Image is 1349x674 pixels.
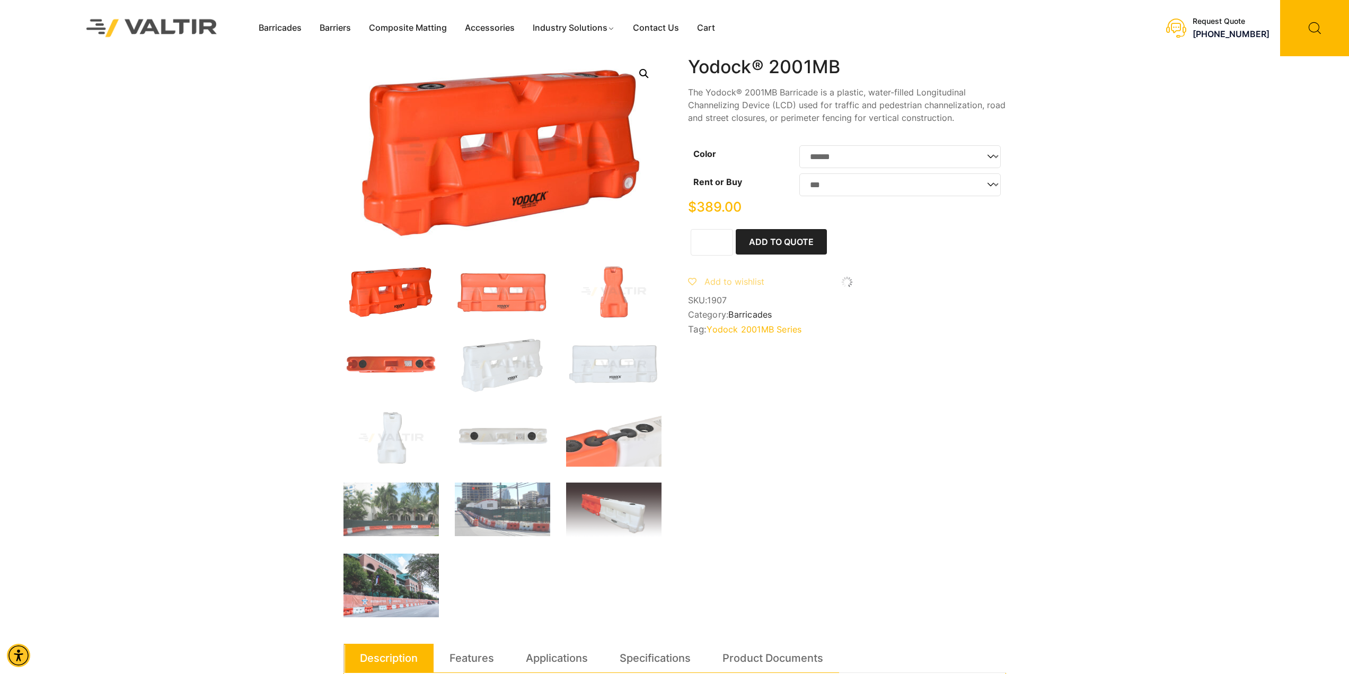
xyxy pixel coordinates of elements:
[566,263,662,320] img: An orange traffic cone with a wide base and a tapered top, designed for road safety and traffic m...
[1193,29,1269,39] a: call (888) 496-3625
[360,20,456,36] a: Composite Matting
[73,5,231,50] img: Valtir Rentals
[311,20,360,36] a: Barriers
[620,644,691,672] a: Specifications
[566,483,662,538] img: A segmented traffic barrier featuring orange and white sections, designed for road safety and del...
[688,310,1006,320] span: Category:
[688,199,742,215] bdi: 389.00
[250,20,311,36] a: Barricades
[343,483,439,536] img: A construction area with orange and white barriers, surrounded by palm trees and a building in th...
[688,295,1006,305] span: SKU:
[688,20,724,36] a: Cart
[7,644,30,667] div: Accessibility Menu
[707,295,727,305] span: 1907
[722,644,823,672] a: Product Documents
[688,86,1006,124] p: The Yodock® 2001MB Barricade is a plastic, water-filled Longitudinal Channelizing Device (LCD) us...
[524,20,624,36] a: Industry Solutions
[455,336,550,393] img: A white plastic barrier with a textured surface, designed for traffic control or safety purposes.
[566,409,662,467] img: Close-up of two connected plastic containers, one orange and one white, featuring black caps and ...
[736,229,827,255] button: Add to Quote
[693,148,716,159] label: Color
[449,644,494,672] a: Features
[566,336,662,393] img: A white plastic barrier with two rectangular openings, featuring the brand name "Yodock" and a logo.
[1193,17,1269,26] div: Request Quote
[634,64,654,83] a: Open this option
[455,409,550,467] img: A white plastic tank with two black caps and a label on the side, viewed from above.
[728,309,772,320] a: Barricades
[455,263,550,320] img: An orange traffic barrier with two rectangular openings and a logo, designed for road safety and ...
[624,20,688,36] a: Contact Us
[343,554,439,617] img: A view of Minute Maid Park with a barrier displaying "Houston Astros" and a Texas flag, surrounde...
[360,644,418,672] a: Description
[693,177,742,187] label: Rent or Buy
[456,20,524,36] a: Accessories
[343,409,439,467] img: A white plastic container with a unique shape, likely used for storage or dispensing liquids.
[455,483,550,536] img: Construction site with traffic barriers, green fencing, and a street sign for Nueces St. in an ur...
[343,263,439,320] img: An orange traffic barrier with a smooth surface and cutouts for visibility, labeled "YODOCK."
[707,324,801,335] a: Yodock 2001MB Series
[691,229,733,256] input: Product quantity
[343,336,439,393] img: An orange plastic dock float with two circular openings and a rectangular label on top.
[688,56,1006,78] h1: Yodock® 2001MB
[688,199,696,215] span: $
[688,324,1006,335] span: Tag:
[526,644,588,672] a: Applications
